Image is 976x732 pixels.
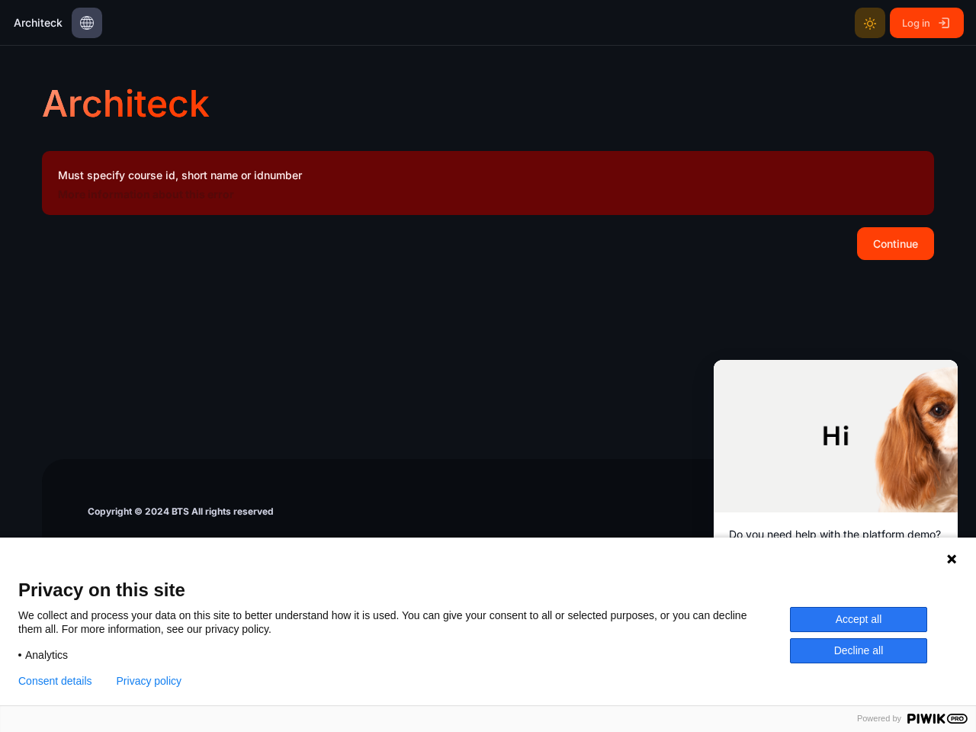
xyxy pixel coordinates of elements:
span: Privacy on this site [18,579,958,601]
a: More information about this error [58,188,234,201]
h1: Architeck [42,80,210,127]
button: Languages [72,8,102,38]
span: Log in [902,9,930,37]
p: We collect and process your data on this site to better understand how it is used. You can give y... [18,608,790,636]
button: Continue [857,227,934,259]
div: Light Mode [856,7,884,38]
p: Must specify course id, short name or idnumber [58,167,918,183]
a: Privacy policy [117,675,182,687]
span: Powered by [851,714,907,724]
span: Architeck [14,14,63,30]
button: Decline all [790,638,927,663]
button: Consent details [18,675,92,687]
button: Accept all [790,607,927,632]
a: Log in [890,8,964,38]
strong: Copyright © 2024 BTS All rights reserved [88,506,274,517]
a: Architeck [8,14,63,30]
span: Analytics [25,648,68,662]
button: Light Mode Dark Mode [855,8,885,38]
